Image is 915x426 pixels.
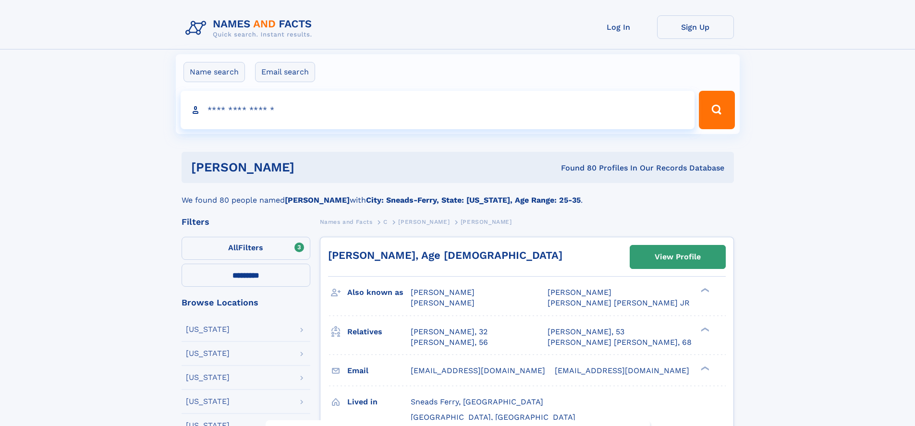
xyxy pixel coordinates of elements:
[548,298,690,307] span: [PERSON_NAME] [PERSON_NAME] JR
[181,91,695,129] input: search input
[228,243,238,252] span: All
[320,216,373,228] a: Names and Facts
[255,62,315,82] label: Email search
[548,337,692,348] a: [PERSON_NAME] [PERSON_NAME], 68
[461,219,512,225] span: [PERSON_NAME]
[182,298,310,307] div: Browse Locations
[699,91,734,129] button: Search Button
[630,245,725,268] a: View Profile
[186,398,230,405] div: [US_STATE]
[285,195,350,205] b: [PERSON_NAME]
[411,366,545,375] span: [EMAIL_ADDRESS][DOMAIN_NAME]
[580,15,657,39] a: Log In
[186,326,230,333] div: [US_STATE]
[328,249,562,261] a: [PERSON_NAME], Age [DEMOGRAPHIC_DATA]
[411,337,488,348] a: [PERSON_NAME], 56
[383,219,388,225] span: C
[182,183,734,206] div: We found 80 people named with .
[548,288,611,297] span: [PERSON_NAME]
[548,327,624,337] a: [PERSON_NAME], 53
[191,161,428,173] h1: [PERSON_NAME]
[347,363,411,379] h3: Email
[182,15,320,41] img: Logo Names and Facts
[411,413,575,422] span: [GEOGRAPHIC_DATA], [GEOGRAPHIC_DATA]
[657,15,734,39] a: Sign Up
[698,365,710,371] div: ❯
[383,216,388,228] a: C
[411,327,488,337] a: [PERSON_NAME], 32
[347,324,411,340] h3: Relatives
[398,219,450,225] span: [PERSON_NAME]
[186,374,230,381] div: [US_STATE]
[347,394,411,410] h3: Lived in
[347,284,411,301] h3: Also known as
[183,62,245,82] label: Name search
[555,366,689,375] span: [EMAIL_ADDRESS][DOMAIN_NAME]
[698,326,710,332] div: ❯
[427,163,724,173] div: Found 80 Profiles In Our Records Database
[698,287,710,293] div: ❯
[411,288,475,297] span: [PERSON_NAME]
[366,195,581,205] b: City: Sneads-Ferry, State: [US_STATE], Age Range: 25-35
[411,298,475,307] span: [PERSON_NAME]
[655,246,701,268] div: View Profile
[186,350,230,357] div: [US_STATE]
[182,218,310,226] div: Filters
[182,237,310,260] label: Filters
[398,216,450,228] a: [PERSON_NAME]
[411,397,543,406] span: Sneads Ferry, [GEOGRAPHIC_DATA]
